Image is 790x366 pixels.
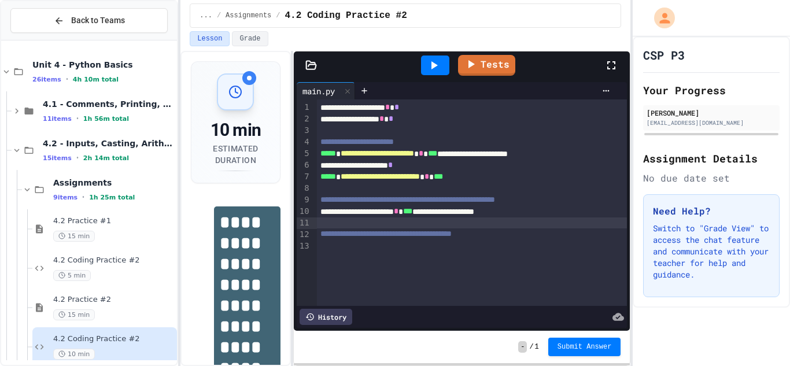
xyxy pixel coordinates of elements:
span: ... [200,11,212,20]
span: 26 items [32,76,61,83]
div: 5 [297,148,311,160]
span: Back to Teams [71,14,125,27]
span: 4h 10m total [73,76,119,83]
span: Assignments [53,178,175,188]
span: 1h 25m total [89,194,135,201]
div: main.py [297,85,341,97]
span: 1h 56m total [83,115,129,123]
div: 10 [297,206,311,217]
span: 4.2 Practice #2 [53,295,175,305]
span: 11 items [43,115,72,123]
div: History [300,309,352,325]
span: 4.1 - Comments, Printing, Variables and Assignments [43,99,175,109]
button: Submit Answer [548,338,621,356]
span: 4.2 Coding Practice #2 [53,256,175,265]
span: • [66,75,68,84]
div: Estimated Duration [205,143,265,166]
p: Switch to "Grade View" to access the chat feature and communicate with your teacher for help and ... [653,223,770,280]
span: Unit 4 - Python Basics [32,60,175,70]
span: 1 [535,342,539,352]
h2: Assignment Details [643,150,780,167]
span: 2h 14m total [83,154,129,162]
h2: Your Progress [643,82,780,98]
div: 6 [297,160,311,171]
div: 10 min [205,120,265,141]
a: Tests [458,55,515,76]
span: 4.2 Practice #1 [53,216,175,226]
h1: CSP P3 [643,47,685,63]
span: 9 items [53,194,77,201]
span: • [76,114,79,123]
span: Submit Answer [558,342,612,352]
span: / [276,11,280,20]
div: 13 [297,241,311,252]
div: [EMAIL_ADDRESS][DOMAIN_NAME] [647,119,776,127]
span: / [217,11,221,20]
span: • [76,153,79,162]
span: 5 min [53,270,91,281]
span: 15 items [43,154,72,162]
span: 15 min [53,309,95,320]
span: 4.2 Coding Practice #2 [285,9,407,23]
div: main.py [297,82,355,99]
span: 10 min [53,349,95,360]
span: - [518,341,527,353]
button: Grade [232,31,268,46]
div: My Account [642,5,678,31]
button: Lesson [190,31,230,46]
span: / [529,342,533,352]
span: 4.2 Coding Practice #2 [53,334,175,344]
div: 11 [297,217,311,229]
div: 4 [297,136,311,148]
span: 15 min [53,231,95,242]
span: • [82,193,84,202]
div: 12 [297,229,311,241]
span: Assignments [226,11,271,20]
div: 2 [297,113,311,125]
span: 4.2 - Inputs, Casting, Arithmetic, and Errors [43,138,175,149]
div: [PERSON_NAME] [647,108,776,118]
h3: Need Help? [653,204,770,218]
div: 3 [297,125,311,136]
button: Back to Teams [10,8,168,33]
div: 8 [297,183,311,194]
div: 1 [297,102,311,113]
div: 7 [297,171,311,183]
div: No due date set [643,171,780,185]
div: 9 [297,194,311,206]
